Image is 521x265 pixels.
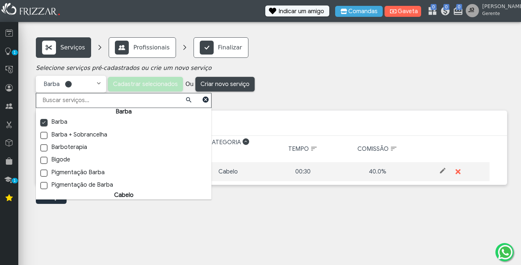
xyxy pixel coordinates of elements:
span: Barba [41,80,72,89]
a: [PERSON_NAME] Gerente [466,4,517,17]
th: Comissão: activate to sort column ascending [340,136,415,162]
img: whatsapp.png [496,243,514,261]
i: Selecione serviços pré-cadastrados ou crie um novo serviço [36,64,211,71]
button: Gaveta [385,6,421,17]
a: 0 [440,6,447,19]
span: Criar novo serviço [200,79,250,90]
label: Barboterapia [40,143,87,151]
button: Comandas [335,6,383,17]
input: Filter Input [42,96,192,105]
button: Indicar um amigo [265,5,329,16]
li: Cabelo [36,191,211,199]
span: Comandas [348,8,378,14]
label: Barba + Sobrancelha [40,131,107,139]
span: 0 [431,4,436,10]
span: 0 [443,4,449,10]
label: Bigode [40,156,70,164]
button: ui-button [454,164,465,179]
button: Criar novo serviço [195,77,255,92]
div: 40.0% [344,167,411,176]
span: 0 [456,4,462,10]
span: 1 [12,178,18,183]
a: Profissionais [109,37,176,58]
span: Gaveta [398,8,416,14]
span: Comissão [357,145,389,153]
span: ui-button [459,166,460,177]
div: 00:30 [269,167,337,176]
a: Finalizar [194,37,248,58]
th: Categoria: activate to sort column descending [191,136,266,149]
span: [PERSON_NAME] [482,3,515,10]
p: Finalizar [218,43,242,52]
th: Tempo: activate to sort column ascending [266,136,340,162]
li: Barba [36,108,211,116]
label: Pigmentação de Barba [40,181,113,189]
a: 0 [453,6,460,19]
label: Barba [40,118,67,126]
a: Close [202,96,210,104]
span: Indicar um amigo [278,8,324,14]
p: Profissionais [133,43,169,52]
p: Serviços [60,43,85,52]
a: Serviços [36,37,91,58]
span: 1 [12,50,18,55]
a: 0 [427,6,435,19]
div: Cabelo [195,167,262,176]
span: Tempo [288,145,309,153]
label: Pigmentação Barba [40,169,105,176]
span: Categoria [207,138,241,147]
span: Gerente [482,10,515,17]
span: Ou [185,81,194,87]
